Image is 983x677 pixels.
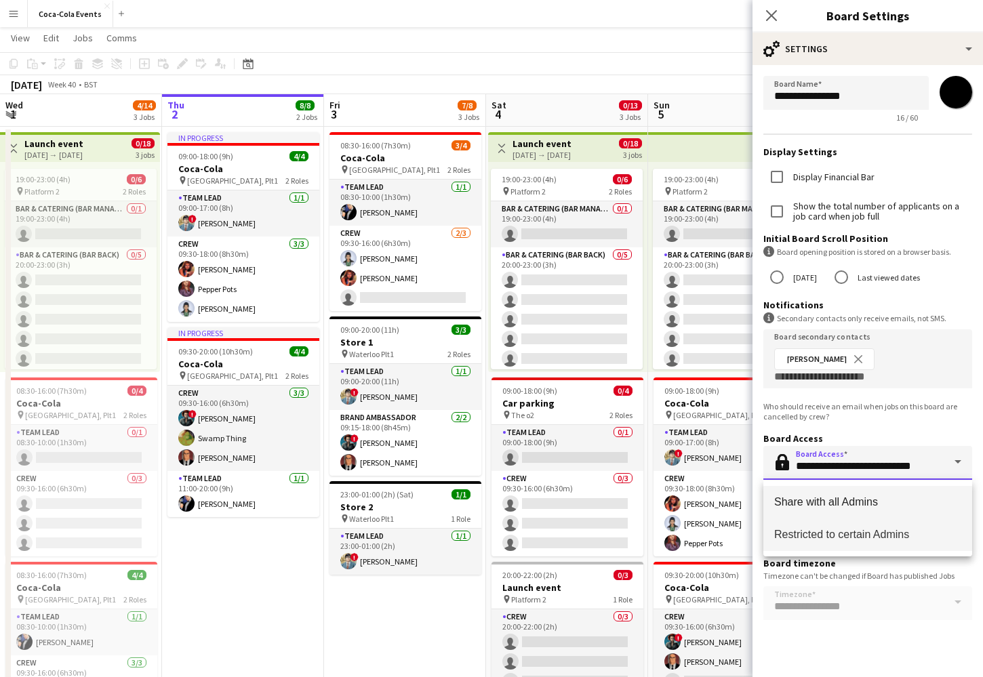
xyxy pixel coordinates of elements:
app-card-role: Crew3/309:30-18:00 (8h30m)[PERSON_NAME]Pepper Pots[PERSON_NAME] [167,237,319,322]
span: 2 Roles [123,410,146,420]
span: 0/4 [127,386,146,396]
div: Timezone can't be changed if Board has published Jobs [763,571,972,581]
div: 23:00-01:00 (2h) (Sat)1/1Store 2 Waterloo Plt11 RoleTeam Lead1/123:00-01:00 (2h)![PERSON_NAME] [329,481,481,575]
span: Waterloo Plt1 [349,349,394,359]
span: View [11,32,30,44]
app-card-role: Team Lead1/111:00-20:00 (9h)[PERSON_NAME] [167,471,319,517]
div: Who should receive an email when jobs on this board are cancelled by crew? [763,401,972,422]
app-card-role: Bar & Catering (Bar Back)0/520:00-23:00 (3h) [653,247,805,372]
app-job-card: 09:00-18:00 (9h)4/4Coca-Cola [GEOGRAPHIC_DATA], Plt12 RolesTeam Lead1/109:00-17:00 (8h)![PERSON_N... [654,377,805,556]
button: Coca-Cola Events [28,1,113,27]
h3: Car parking [491,397,643,409]
app-card-role: Brand Ambassador2/209:15-18:00 (8h45m)![PERSON_NAME][PERSON_NAME] [329,410,481,476]
span: 09:30-20:00 (10h30m) [178,346,253,356]
span: 23:00-01:00 (2h) (Sat) [340,489,414,499]
div: [DATE] → [DATE] [513,150,571,160]
app-card-role: Team Lead1/108:30-10:00 (1h30m)[PERSON_NAME] [329,180,481,226]
h3: Coca-Cola [654,581,805,594]
app-job-card: 09:00-18:00 (9h)0/4Car parking The o22 RolesTeam Lead0/109:00-18:00 (9h) Crew0/309:30-16:00 (6h30m) [491,377,643,556]
span: [PERSON_NAME] [787,355,847,363]
a: Jobs [67,29,98,47]
span: 2 Roles [609,186,632,197]
span: 3/4 [452,140,470,150]
span: 0/3 [614,570,633,580]
app-card-role: Team Lead0/109:00-18:00 (9h) [491,425,643,471]
span: 1/1 [452,489,470,499]
span: 19:00-23:00 (4h) [502,174,557,184]
h3: Coca-Cola [5,581,157,594]
div: BST [84,79,98,89]
div: In progress09:30-20:00 (10h30m)4/4Coca-Cola [GEOGRAPHIC_DATA], Plt12 RolesCrew3/309:30-16:00 (6h3... [167,327,319,517]
app-job-card: 08:30-16:00 (7h30m)3/4Coca-Cola [GEOGRAPHIC_DATA], Plt12 RolesTeam Lead1/108:30-10:00 (1h30m)[PER... [329,132,481,311]
h3: Board Access [763,432,972,445]
div: Secondary contacts only receive emails, not SMS. [763,312,972,324]
h3: Coca-Cola [167,358,319,370]
span: ! [188,215,197,223]
span: 09:00-18:00 (9h) [664,386,719,396]
div: 3 Jobs [134,112,155,122]
span: [GEOGRAPHIC_DATA], Plt1 [187,176,278,186]
span: 3 [327,106,340,122]
span: ! [350,553,359,561]
span: ! [675,634,683,642]
a: View [5,29,35,47]
span: [GEOGRAPHIC_DATA], Plt1 [349,165,440,175]
div: Board opening position is stored on a browser basis. [763,246,972,258]
span: 08:30-16:00 (7h30m) [16,570,87,580]
span: Sun [654,99,670,111]
span: 0/18 [132,138,155,148]
div: [DATE] → [DATE] [24,150,83,160]
span: 4/4 [127,570,146,580]
span: 0/4 [614,386,633,396]
span: The o2 [511,410,534,420]
span: 19:00-23:00 (4h) [16,174,71,184]
span: 4/4 [289,346,308,356]
span: 08:30-16:00 (7h30m) [16,386,87,396]
h3: Display Settings [763,146,972,158]
span: 16 / 60 [885,112,929,123]
span: Waterloo Plt1 [349,514,394,524]
span: ! [188,410,197,418]
span: Wed [5,99,23,111]
app-job-card: 08:30-16:00 (7h30m)0/4Coca-Cola [GEOGRAPHIC_DATA], Plt12 RolesTeam Lead0/108:30-10:00 (1h30m) Cre... [5,377,157,556]
app-card-role: Team Lead1/109:00-20:00 (11h)![PERSON_NAME] [329,364,481,410]
div: 2 Jobs [296,112,317,122]
app-card-role: Crew0/309:30-16:00 (6h30m) [5,471,157,556]
app-card-role: Bar & Catering (Bar Manager)0/119:00-23:00 (4h) [491,201,643,247]
span: Edit [43,32,59,44]
app-card-role: Team Lead1/108:30-10:00 (1h30m)[PERSON_NAME] [5,609,157,655]
app-job-card: 19:00-23:00 (4h)0/6 Platform 22 RolesBar & Catering (Bar Manager)0/119:00-23:00 (4h) Bar & Cateri... [653,169,805,369]
span: 08:30-16:00 (7h30m) [340,140,411,150]
app-card-role: Crew2/309:30-16:00 (6h30m)[PERSON_NAME][PERSON_NAME] [329,226,481,311]
label: [DATE] [790,267,817,288]
h3: Coca-Cola [329,152,481,164]
h3: Coca-Cola [5,397,157,409]
div: 3 jobs [136,148,155,160]
app-card-role: Crew3/309:30-18:00 (8h30m)[PERSON_NAME][PERSON_NAME]Pepper Pots [654,471,805,556]
h3: Store 2 [329,501,481,513]
span: Platform 2 [510,186,546,197]
span: ! [675,449,683,457]
span: 2 [165,106,184,122]
app-card-role: Team Lead0/108:30-10:00 (1h30m) [5,425,157,471]
h3: Board timezone [763,557,972,569]
span: 7/8 [458,100,477,110]
h3: Store 1 [329,336,481,348]
a: Edit [38,29,64,47]
span: 0/18 [619,138,642,148]
span: 09:00-18:00 (9h) [502,386,557,396]
app-card-role: Crew0/309:30-16:00 (6h30m) [491,471,643,556]
span: Platform 2 [673,186,708,197]
mat-chip-grid: Board secondary contact selection [774,346,961,383]
app-job-card: In progress09:00-18:00 (9h)4/4Coca-Cola [GEOGRAPHIC_DATA], Plt12 RolesTeam Lead1/109:00-17:00 (8h... [167,132,319,322]
span: Share with all Admins [774,495,961,508]
app-card-role: Bar & Catering (Bar Back)0/520:00-23:00 (3h) [491,247,643,372]
app-job-card: 19:00-23:00 (4h)0/6 Platform 22 RolesBar & Catering (Bar Manager)0/119:00-23:00 (4h) Bar & Cateri... [491,169,643,369]
span: 2 Roles [123,186,146,197]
